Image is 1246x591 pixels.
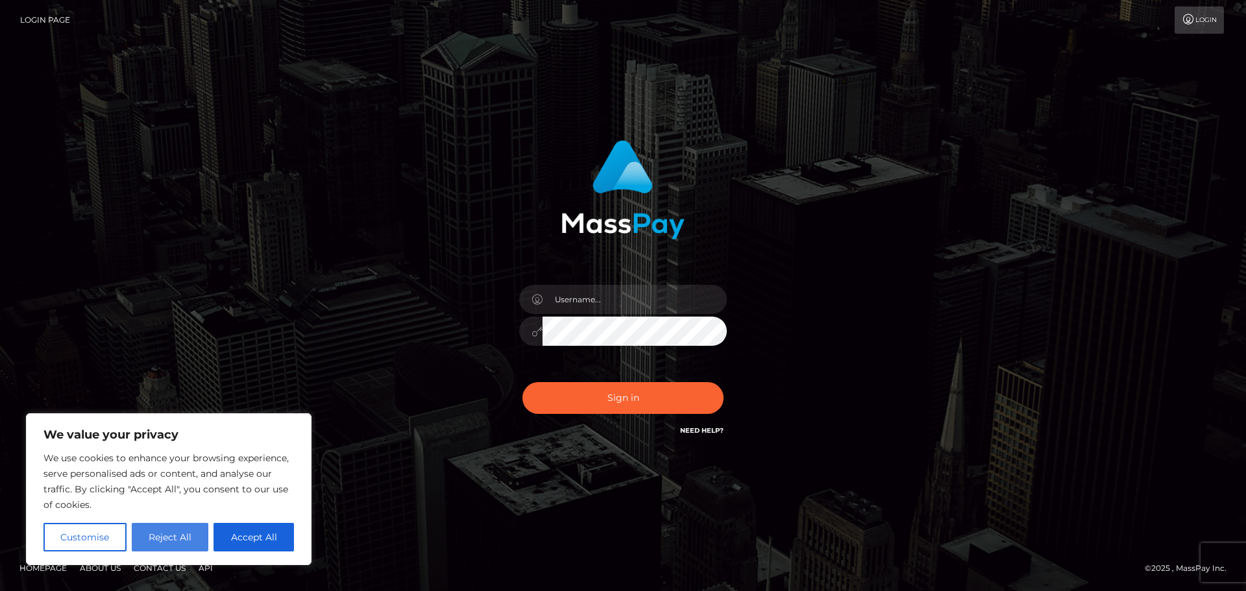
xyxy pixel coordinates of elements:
[214,523,294,551] button: Accept All
[680,426,724,435] a: Need Help?
[1175,6,1224,34] a: Login
[43,450,294,513] p: We use cookies to enhance your browsing experience, serve personalised ads or content, and analys...
[14,558,72,578] a: Homepage
[522,382,724,414] button: Sign in
[43,427,294,442] p: We value your privacy
[128,558,191,578] a: Contact Us
[561,140,685,239] img: MassPay Login
[193,558,218,578] a: API
[43,523,127,551] button: Customise
[75,558,126,578] a: About Us
[132,523,209,551] button: Reject All
[1145,561,1236,575] div: © 2025 , MassPay Inc.
[20,6,70,34] a: Login Page
[543,285,727,314] input: Username...
[26,413,311,565] div: We value your privacy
